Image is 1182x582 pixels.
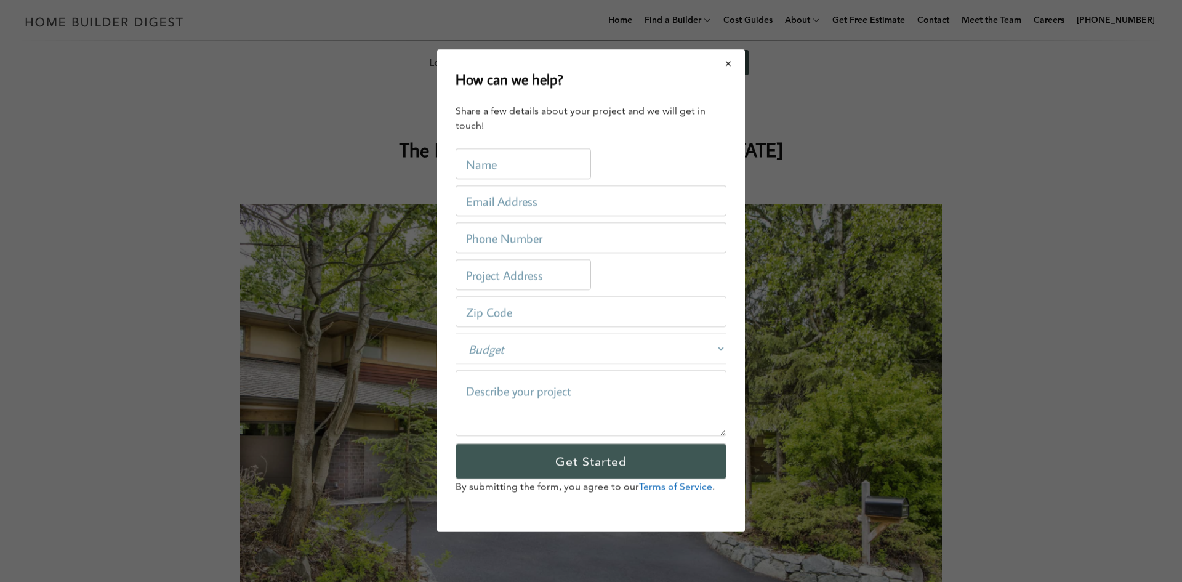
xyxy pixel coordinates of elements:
iframe: Drift Widget Chat Controller [946,493,1167,567]
input: Phone Number [456,223,726,254]
input: Name [456,149,591,180]
a: Terms of Service [639,481,712,493]
div: Share a few details about your project and we will get in touch! [456,104,726,134]
input: Project Address [456,260,591,291]
button: Close modal [712,51,745,76]
p: By submitting the form, you agree to our . [456,480,726,495]
input: Get Started [456,444,726,480]
input: Zip Code [456,297,726,328]
input: Email Address [456,186,726,217]
h2: How can we help? [456,68,563,90]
